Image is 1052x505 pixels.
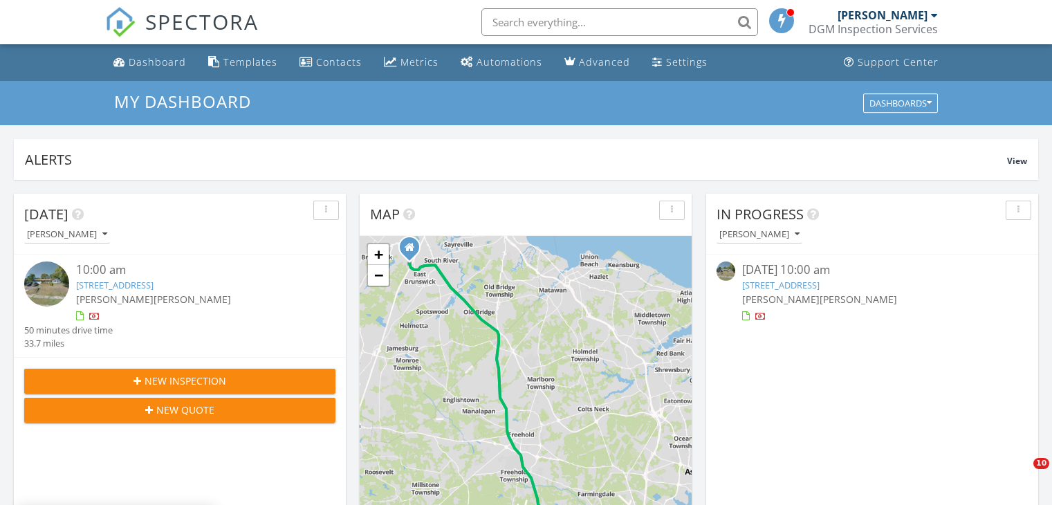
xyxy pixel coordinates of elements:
a: 10:00 am [STREET_ADDRESS] [PERSON_NAME][PERSON_NAME] 50 minutes drive time 33.7 miles [24,261,335,350]
button: [PERSON_NAME] [717,226,802,244]
span: [PERSON_NAME] [742,293,820,306]
a: Contacts [294,50,367,75]
span: 10 [1033,458,1049,469]
a: Metrics [378,50,444,75]
span: New Inspection [145,374,226,388]
div: [PERSON_NAME] [719,230,800,239]
div: 284 S. Main Street, Milltown NJ 08850 [409,247,418,255]
a: Advanced [559,50,636,75]
span: Map [370,205,400,223]
span: In Progress [717,205,804,223]
span: View [1007,155,1027,167]
span: New Quote [156,403,214,417]
img: The Best Home Inspection Software - Spectora [105,7,136,37]
div: Templates [223,55,277,68]
div: Contacts [316,55,362,68]
div: [PERSON_NAME] [27,230,107,239]
a: [STREET_ADDRESS] [76,279,154,291]
a: Support Center [838,50,944,75]
div: Support Center [858,55,939,68]
div: Metrics [400,55,439,68]
div: Dashboard [129,55,186,68]
a: SPECTORA [105,19,259,48]
button: [PERSON_NAME] [24,226,110,244]
div: Dashboards [869,98,932,108]
button: Dashboards [863,93,938,113]
iframe: Intercom live chat [1005,458,1038,491]
span: SPECTORA [145,7,259,36]
span: [DATE] [24,205,68,223]
div: [PERSON_NAME] [838,8,928,22]
button: New Quote [24,398,335,423]
span: [PERSON_NAME] [154,293,231,306]
a: Zoom in [368,244,389,265]
a: [STREET_ADDRESS] [742,279,820,291]
span: My Dashboard [114,90,251,113]
img: streetview [24,261,69,306]
div: Automations [477,55,542,68]
div: [DATE] 10:00 am [742,261,1002,279]
div: Alerts [25,150,1007,169]
a: Dashboard [108,50,192,75]
img: streetview [717,261,735,280]
a: Templates [203,50,283,75]
span: [PERSON_NAME] [820,293,897,306]
a: Automations (Basic) [455,50,548,75]
div: 33.7 miles [24,337,113,350]
a: Zoom out [368,265,389,286]
input: Search everything... [481,8,758,36]
div: DGM Inspection Services [809,22,938,36]
span: [PERSON_NAME] [76,293,154,306]
div: 50 minutes drive time [24,324,113,337]
a: Settings [647,50,713,75]
a: [DATE] 10:00 am [STREET_ADDRESS] [PERSON_NAME][PERSON_NAME] [717,261,1028,323]
div: 10:00 am [76,261,310,279]
div: Advanced [579,55,630,68]
button: New Inspection [24,369,335,394]
div: Settings [666,55,708,68]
